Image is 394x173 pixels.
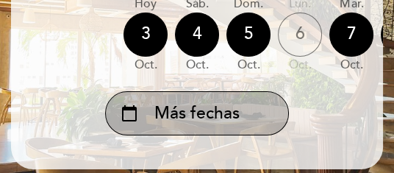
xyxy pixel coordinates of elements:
div: 3 [123,13,168,57]
div: oct. [329,57,373,74]
div: 5 [226,13,271,57]
div: oct. [226,57,271,74]
span: Más fechas [154,102,240,126]
div: oct. [123,57,168,74]
div: 7 [329,13,373,57]
div: 6 [278,13,322,57]
div: oct. [175,57,219,74]
i: calendar_today [121,101,138,126]
div: oct. [278,57,322,74]
div: 4 [175,13,219,57]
